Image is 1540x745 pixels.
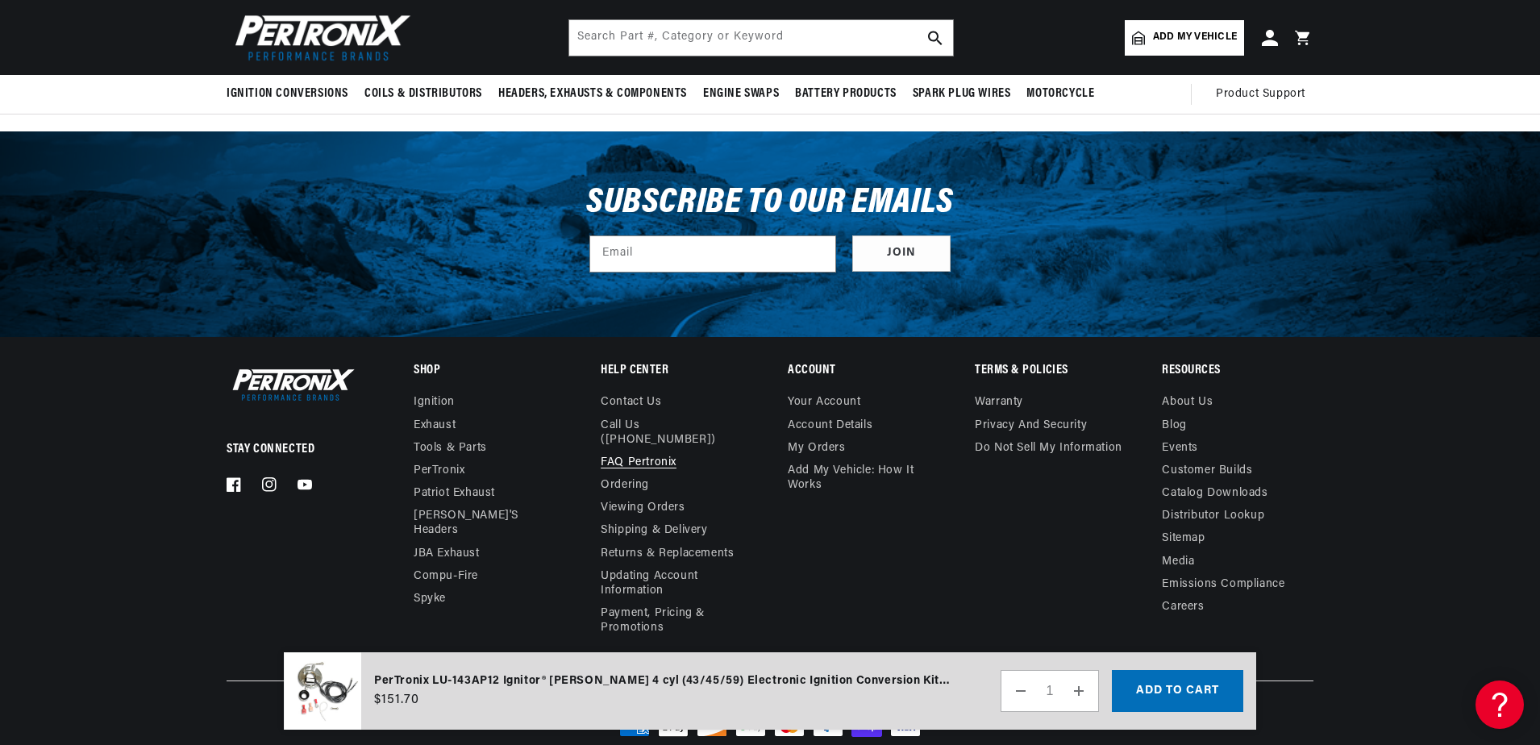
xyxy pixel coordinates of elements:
[788,395,860,414] a: Your account
[913,85,1011,102] span: Spark Plug Wires
[787,75,905,113] summary: Battery Products
[414,395,455,414] a: Ignition
[586,188,954,219] h3: Subscribe to our emails
[1162,527,1205,550] a: Sitemap
[601,519,707,542] a: Shipping & Delivery
[227,85,348,102] span: Ignition Conversions
[414,565,478,588] a: Compu-Fire
[1216,85,1305,103] span: Product Support
[788,414,872,437] a: Account details
[498,85,687,102] span: Headers, Exhausts & Components
[1153,30,1237,45] span: Add my vehicle
[1125,20,1244,56] a: Add my vehicle
[1112,670,1243,712] button: Add to cart
[414,505,552,542] a: [PERSON_NAME]'s Headers
[364,85,482,102] span: Coils & Distributors
[601,543,734,565] a: Returns & Replacements
[1162,573,1284,596] a: Emissions compliance
[284,652,361,730] img: PerTronix LU-143AP12 Ignitor® Lucas 4 cyl (43/45/59) Electronic Ignition Conversion Kit 12V Posit...
[414,588,446,610] a: Spyke
[975,414,1087,437] a: Privacy and Security
[590,236,835,272] input: Email
[1162,460,1252,482] a: Customer Builds
[695,75,787,113] summary: Engine Swaps
[227,365,356,404] img: Pertronix
[601,414,739,452] a: Call Us ([PHONE_NUMBER])
[356,75,490,113] summary: Coils & Distributors
[601,565,739,602] a: Updating Account Information
[788,437,845,460] a: My orders
[1216,75,1313,114] summary: Product Support
[490,75,695,113] summary: Headers, Exhausts & Components
[918,20,953,56] button: search button
[414,414,456,437] a: Exhaust
[1162,596,1204,618] a: Careers
[601,602,751,639] a: Payment, Pricing & Promotions
[1162,505,1264,527] a: Distributor Lookup
[795,85,897,102] span: Battery Products
[414,543,480,565] a: JBA Exhaust
[414,460,464,482] a: PerTronix
[1162,414,1186,437] a: Blog
[601,452,676,474] a: FAQ Pertronix
[703,85,779,102] span: Engine Swaps
[905,75,1019,113] summary: Spark Plug Wires
[227,75,356,113] summary: Ignition Conversions
[374,690,419,710] span: $151.70
[601,474,649,497] a: Ordering
[414,437,487,460] a: Tools & Parts
[601,497,685,519] a: Viewing Orders
[569,20,953,56] input: Search Part #, Category or Keyword
[788,460,939,497] a: Add My Vehicle: How It Works
[852,235,951,272] button: Subscribe
[1162,482,1267,505] a: Catalog Downloads
[1162,437,1198,460] a: Events
[1162,551,1194,573] a: Media
[1018,75,1102,113] summary: Motorcycle
[374,672,950,690] div: PerTronix LU-143AP12 Ignitor® [PERSON_NAME] 4 cyl (43/45/59) Electronic Ignition Conversion Kit 1...
[601,395,661,414] a: Contact us
[1026,85,1094,102] span: Motorcycle
[227,10,412,65] img: Pertronix
[227,441,361,458] p: Stay Connected
[1162,395,1213,414] a: About Us
[414,482,495,505] a: Patriot Exhaust
[975,395,1023,414] a: Warranty
[975,437,1122,460] a: Do not sell my information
